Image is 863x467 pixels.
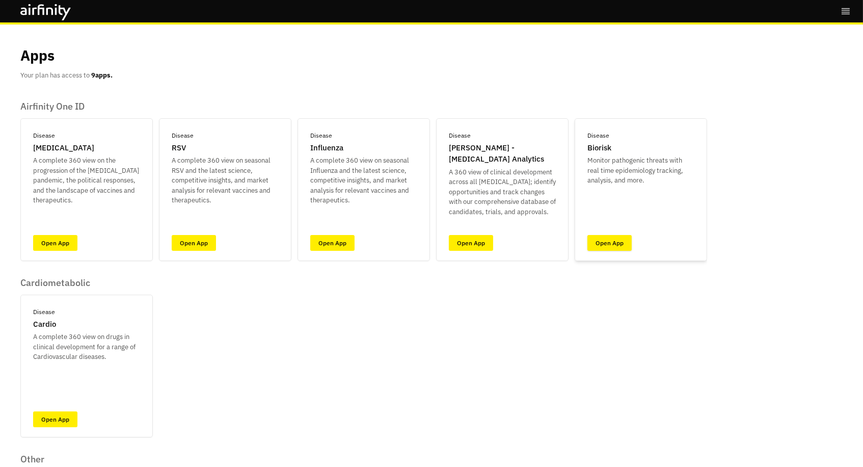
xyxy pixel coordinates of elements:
b: 9 apps. [91,71,113,80]
p: Airfinity One ID [20,101,707,112]
p: A 360 view of clinical development across all [MEDICAL_DATA]; identify opportunities and track ch... [449,167,556,217]
p: Cardio [33,319,56,330]
p: Disease [310,131,332,140]
p: [PERSON_NAME] - [MEDICAL_DATA] Analytics [449,142,556,165]
a: Open App [587,235,632,251]
p: Other [20,454,430,465]
p: A complete 360 view on drugs in clinical development for a range of Cardiovascular diseases. [33,332,140,362]
p: RSV [172,142,186,154]
a: Open App [310,235,355,251]
p: Disease [33,307,55,317]
p: Disease [33,131,55,140]
p: Your plan has access to [20,70,113,81]
p: Disease [449,131,471,140]
p: A complete 360 view on the progression of the [MEDICAL_DATA] pandemic, the political responses, a... [33,155,140,205]
p: Apps [20,45,55,66]
p: Influenza [310,142,343,154]
p: Biorisk [587,142,611,154]
p: Disease [172,131,194,140]
p: [MEDICAL_DATA] [33,142,94,154]
p: Monitor pathogenic threats with real time epidemiology tracking, analysis, and more. [587,155,694,186]
p: Cardiometabolic [20,277,153,289]
a: Open App [172,235,216,251]
p: A complete 360 view on seasonal Influenza and the latest science, competitive insights, and marke... [310,155,417,205]
p: A complete 360 view on seasonal RSV and the latest science, competitive insights, and market anal... [172,155,279,205]
a: Open App [33,411,77,427]
a: Open App [33,235,77,251]
p: Disease [587,131,609,140]
a: Open App [449,235,493,251]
